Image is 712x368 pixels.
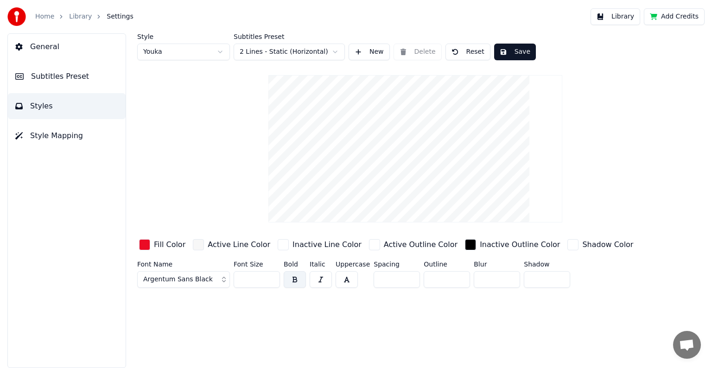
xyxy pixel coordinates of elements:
button: Shadow Color [566,237,635,252]
div: Active Outline Color [384,239,458,250]
label: Blur [474,261,520,267]
a: Library [69,12,92,21]
button: Styles [8,93,126,119]
div: Active Line Color [208,239,270,250]
label: Shadow [524,261,570,267]
span: Settings [107,12,133,21]
span: General [30,41,59,52]
button: Add Credits [644,8,705,25]
div: Fill Color [154,239,185,250]
button: General [8,34,126,60]
div: Shadow Color [582,239,633,250]
span: Style Mapping [30,130,83,141]
a: Home [35,12,54,21]
button: New [349,44,390,60]
nav: breadcrumb [35,12,133,21]
button: Reset [445,44,490,60]
div: Inactive Line Color [292,239,362,250]
div: Inactive Outline Color [480,239,560,250]
button: Library [591,8,640,25]
button: Active Line Color [191,237,272,252]
button: Fill Color [137,237,187,252]
span: Argentum Sans Black [143,275,213,284]
button: Active Outline Color [367,237,459,252]
label: Italic [310,261,332,267]
button: Inactive Line Color [276,237,363,252]
label: Spacing [374,261,420,267]
label: Bold [284,261,306,267]
label: Uppercase [336,261,370,267]
label: Outline [424,261,470,267]
button: Style Mapping [8,123,126,149]
label: Style [137,33,230,40]
button: Subtitles Preset [8,63,126,89]
div: Open chat [673,331,701,359]
button: Inactive Outline Color [463,237,562,252]
label: Font Size [234,261,280,267]
span: Subtitles Preset [31,71,89,82]
label: Subtitles Preset [234,33,345,40]
img: youka [7,7,26,26]
span: Styles [30,101,53,112]
button: Save [494,44,536,60]
label: Font Name [137,261,230,267]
